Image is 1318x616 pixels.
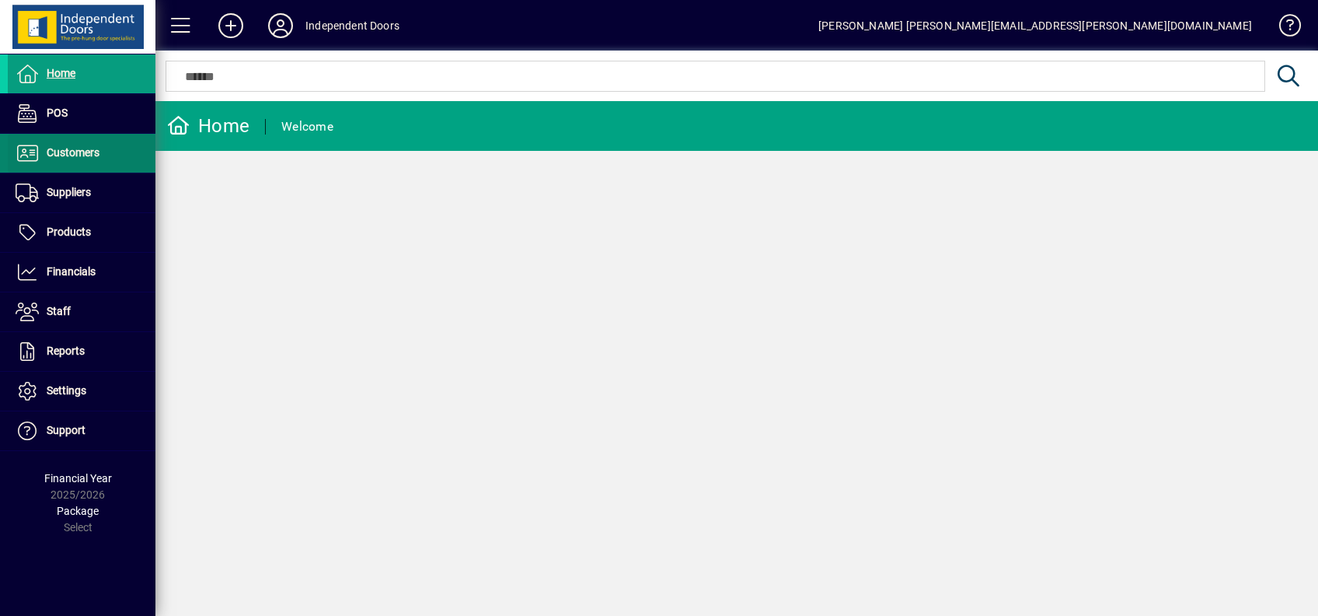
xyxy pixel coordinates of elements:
[167,114,249,138] div: Home
[57,505,99,517] span: Package
[256,12,305,40] button: Profile
[47,107,68,119] span: POS
[305,13,399,38] div: Independent Doors
[8,213,155,252] a: Products
[47,226,91,238] span: Products
[47,424,85,436] span: Support
[8,94,155,133] a: POS
[47,67,75,79] span: Home
[47,305,71,317] span: Staff
[47,186,91,198] span: Suppliers
[281,114,333,139] div: Welcome
[8,134,155,173] a: Customers
[1267,3,1299,54] a: Knowledge Base
[818,13,1252,38] div: [PERSON_NAME] [PERSON_NAME][EMAIL_ADDRESS][PERSON_NAME][DOMAIN_NAME]
[8,411,155,450] a: Support
[47,265,96,278] span: Financials
[44,472,112,485] span: Financial Year
[8,372,155,411] a: Settings
[47,146,99,159] span: Customers
[47,345,85,357] span: Reports
[8,332,155,371] a: Reports
[8,292,155,331] a: Staff
[47,384,86,397] span: Settings
[206,12,256,40] button: Add
[8,253,155,292] a: Financials
[8,173,155,212] a: Suppliers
